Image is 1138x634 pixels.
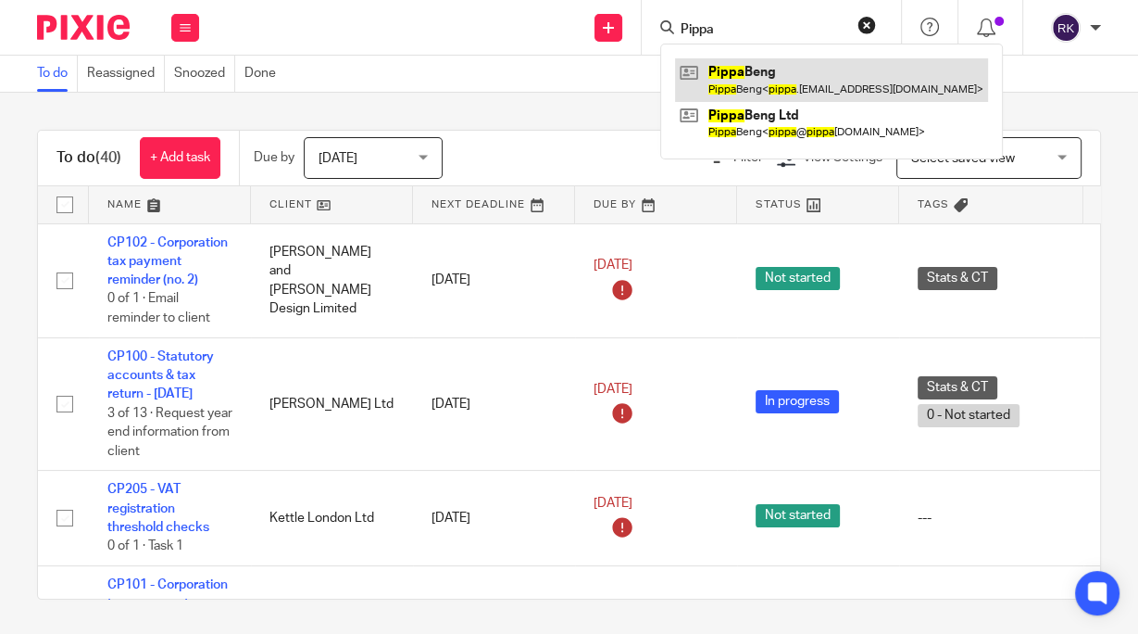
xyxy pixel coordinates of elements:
[107,293,210,325] span: 0 of 1 · Email reminder to client
[1051,13,1081,43] img: svg%3E
[140,137,220,179] a: + Add task
[413,223,575,337] td: [DATE]
[251,223,413,337] td: [PERSON_NAME] and [PERSON_NAME] Design Limited
[174,56,235,92] a: Snoozed
[679,22,845,39] input: Search
[95,150,121,165] span: (40)
[251,337,413,471] td: [PERSON_NAME] Ltd
[319,152,357,165] span: [DATE]
[413,471,575,566] td: [DATE]
[756,390,839,413] span: In progress
[594,497,632,510] span: [DATE]
[857,16,876,34] button: Clear
[918,509,1065,527] div: ---
[107,236,228,287] a: CP102 - Corporation tax payment reminder (no. 2)
[107,483,209,534] a: CP205 - VAT registration threshold checks
[251,471,413,566] td: Kettle London Ltd
[918,267,997,290] span: Stats & CT
[56,148,121,168] h1: To do
[918,199,949,209] span: Tags
[37,56,78,92] a: To do
[918,404,1019,427] span: 0 - Not started
[107,578,228,629] a: CP101 - Corporation tax - payment reminder
[107,407,232,458] span: 3 of 13 · Request year end information from client
[37,15,130,40] img: Pixie
[244,56,285,92] a: Done
[756,267,840,290] span: Not started
[756,504,840,527] span: Not started
[413,337,575,471] td: [DATE]
[594,259,632,272] span: [DATE]
[107,350,214,401] a: CP100 - Statutory accounts & tax return - [DATE]
[107,539,183,552] span: 0 of 1 · Task 1
[594,383,632,396] span: [DATE]
[254,148,294,167] p: Due by
[918,376,997,399] span: Stats & CT
[911,152,1015,165] span: Select saved view
[87,56,165,92] a: Reassigned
